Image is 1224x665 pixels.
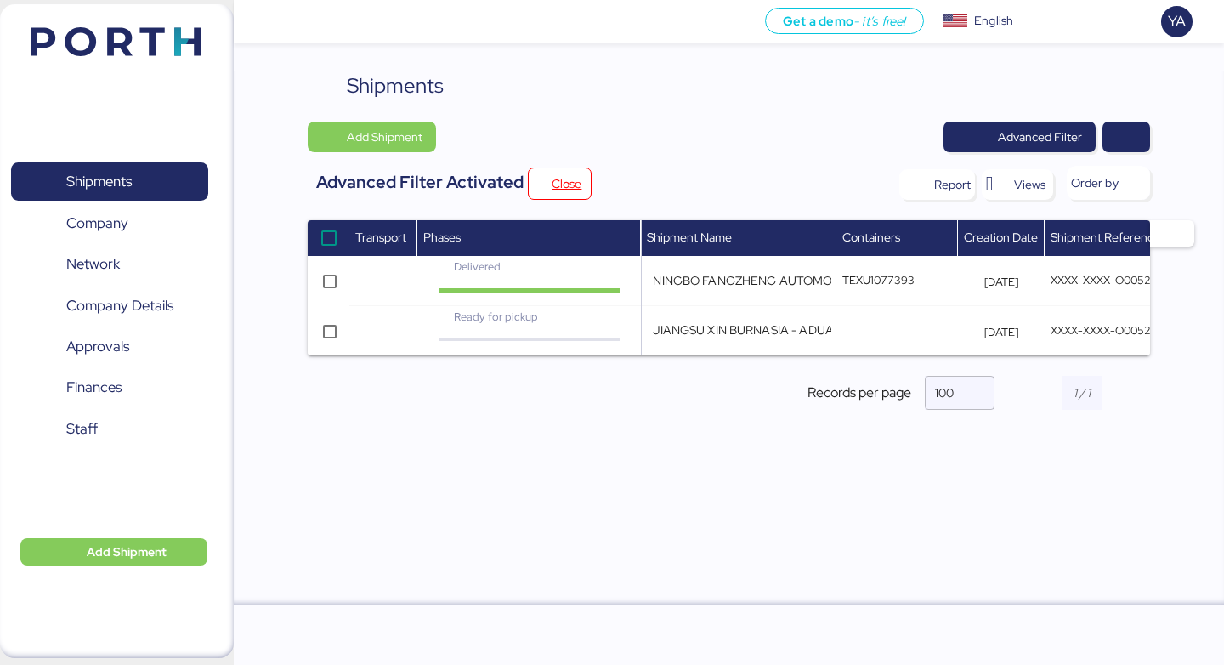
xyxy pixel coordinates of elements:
button: Advanced Filter [943,122,1096,152]
span: Creation Date [964,230,1038,245]
span: [DATE] [984,275,1018,289]
span: Views [1014,174,1045,195]
a: Approvals [11,327,208,367]
span: Shipments [66,169,132,194]
span: Company Details [66,293,173,318]
a: Company Details [11,286,208,325]
a: Finances [11,368,208,407]
div: English [974,12,1013,30]
span: Advanced Filter [998,127,1082,147]
span: Ready for pickup [454,310,538,324]
a: Staff [11,410,208,449]
span: Transport [355,230,406,245]
button: Add Shipment [308,122,436,152]
span: Network [66,252,120,276]
button: Add Shipment [20,538,207,566]
span: Containers [842,230,900,245]
span: Advanced Filter Activated [316,171,524,193]
span: Approvals [66,334,129,359]
input: 1 / 1 [1062,376,1102,410]
button: Close [528,168,592,200]
button: Menu [244,8,273,37]
button: Views [982,169,1053,200]
button: Report [899,169,975,200]
span: [DATE] [984,325,1018,339]
span: Phases [423,230,461,245]
span: Finances [66,375,122,400]
q-button: TEXU1077393 [842,273,915,287]
span: Close [552,173,581,194]
span: Shipment Reference [1051,230,1160,245]
span: Shipment Name [647,230,732,245]
span: YA [1168,10,1186,32]
span: Add Shipment [87,542,167,562]
span: 100 [935,385,954,401]
span: Staff [66,417,98,441]
span: Delivered [454,259,501,274]
a: Network [11,245,208,284]
span: Records per page [807,383,911,403]
span: Company [66,211,128,236]
div: Shipments [347,71,444,101]
span: XXXX-XXXX-O0052137 [1051,273,1168,287]
a: Shipments [11,162,208,202]
span: XXXX-XXXX-O0052118 [1051,323,1164,338]
div: Report [934,174,971,195]
a: Company [11,203,208,242]
span: Add Shipment [347,127,422,147]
